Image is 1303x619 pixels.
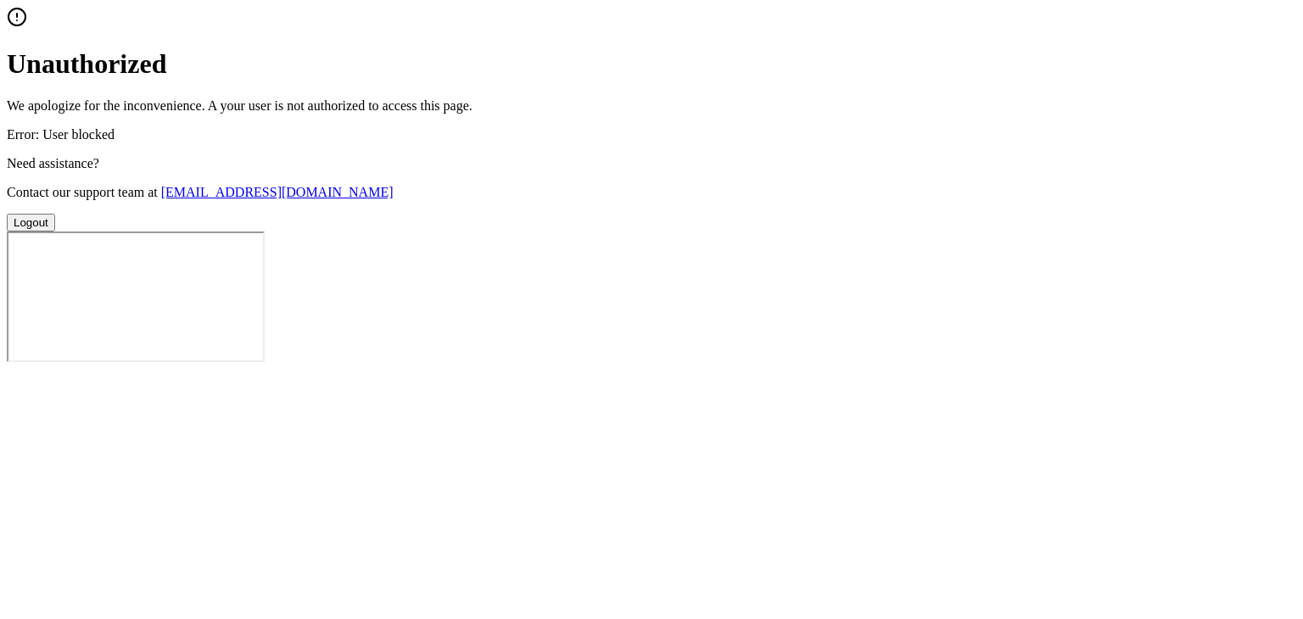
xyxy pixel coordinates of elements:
button: Logout [7,214,55,231]
p: Need assistance? [7,156,1296,171]
p: We apologize for the inconvenience. A your user is not authorized to access this page. [7,98,1296,114]
a: Logout [7,215,55,229]
p: Error: User blocked [7,127,1296,142]
p: Contact our support team at [7,185,1296,200]
a: [EMAIL_ADDRESS][DOMAIN_NAME] [161,185,394,199]
h1: Unauthorized [7,48,1296,80]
